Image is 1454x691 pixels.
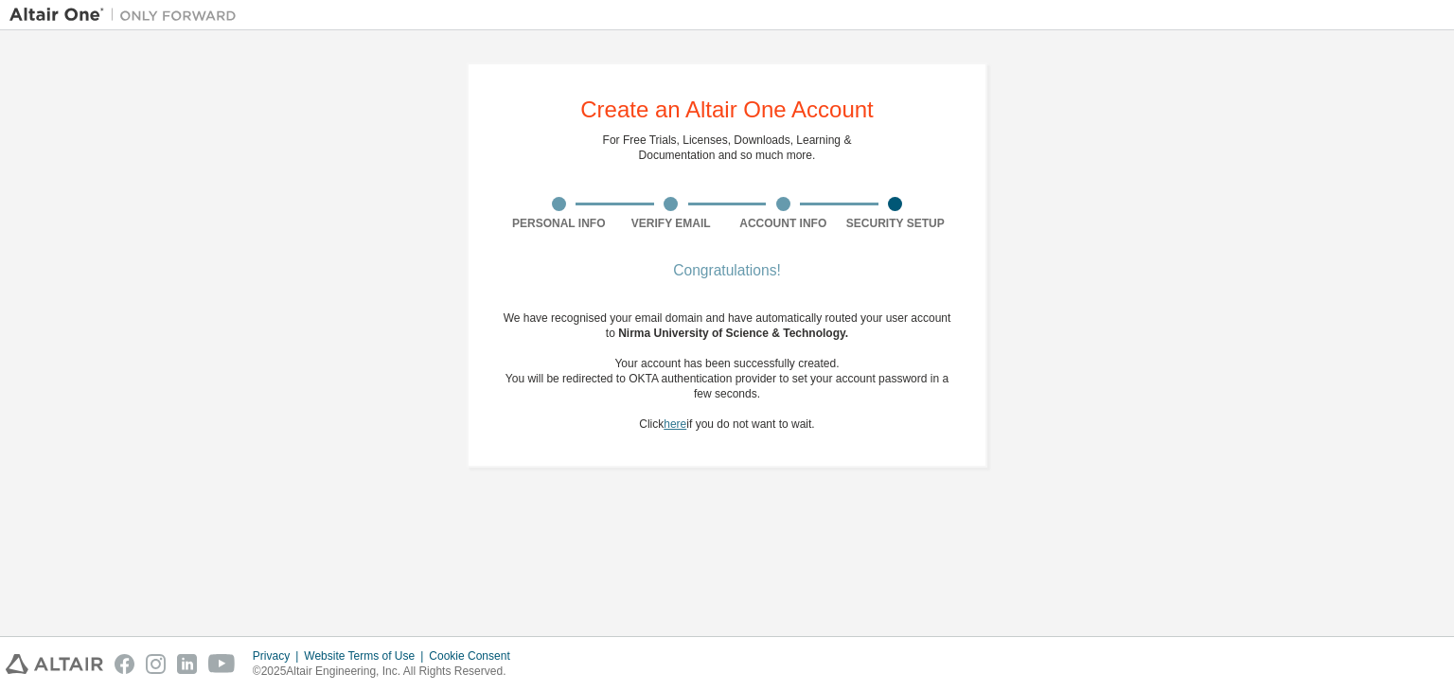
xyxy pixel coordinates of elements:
div: Website Terms of Use [304,648,429,664]
img: Altair One [9,6,246,25]
div: For Free Trials, Licenses, Downloads, Learning & Documentation and so much more. [603,133,852,163]
div: Your account has been successfully created. [503,356,951,371]
div: Personal Info [503,216,615,231]
div: Create an Altair One Account [580,98,874,121]
div: We have recognised your email domain and have automatically routed your user account to Click if ... [503,310,951,432]
div: Security Setup [840,216,952,231]
img: facebook.svg [115,654,134,674]
div: Privacy [253,648,304,664]
div: Account Info [727,216,840,231]
div: You will be redirected to OKTA authentication provider to set your account password in a few seco... [503,371,951,401]
span: Nirma University of Science & Technology . [618,327,848,340]
img: linkedin.svg [177,654,197,674]
div: Verify Email [615,216,728,231]
img: instagram.svg [146,654,166,674]
div: Cookie Consent [429,648,521,664]
img: youtube.svg [208,654,236,674]
div: Congratulations! [503,265,951,276]
a: here [664,417,686,431]
p: © 2025 Altair Engineering, Inc. All Rights Reserved. [253,664,522,680]
img: altair_logo.svg [6,654,103,674]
